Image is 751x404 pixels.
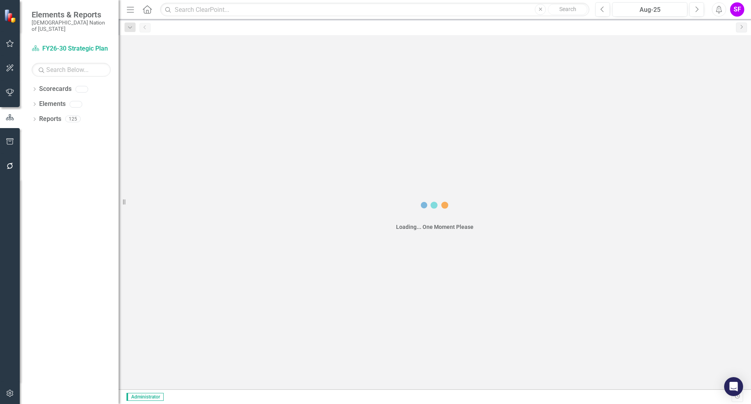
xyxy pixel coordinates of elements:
div: Open Intercom Messenger [724,377,743,396]
span: Search [559,6,576,12]
span: Elements & Reports [32,10,111,19]
input: Search ClearPoint... [160,3,589,17]
button: Search [548,4,587,15]
div: 125 [65,116,81,123]
input: Search Below... [32,63,111,77]
a: Scorecards [39,85,72,94]
span: Administrator [126,393,164,401]
a: Elements [39,100,66,109]
div: Aug-25 [615,5,685,15]
small: [DEMOGRAPHIC_DATA] Nation of [US_STATE] [32,19,111,32]
a: FY26-30 Strategic Plan [32,44,111,53]
img: ClearPoint Strategy [4,9,18,23]
button: SF [730,2,744,17]
div: Loading... One Moment Please [396,223,474,231]
button: Aug-25 [612,2,687,17]
a: Reports [39,115,61,124]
